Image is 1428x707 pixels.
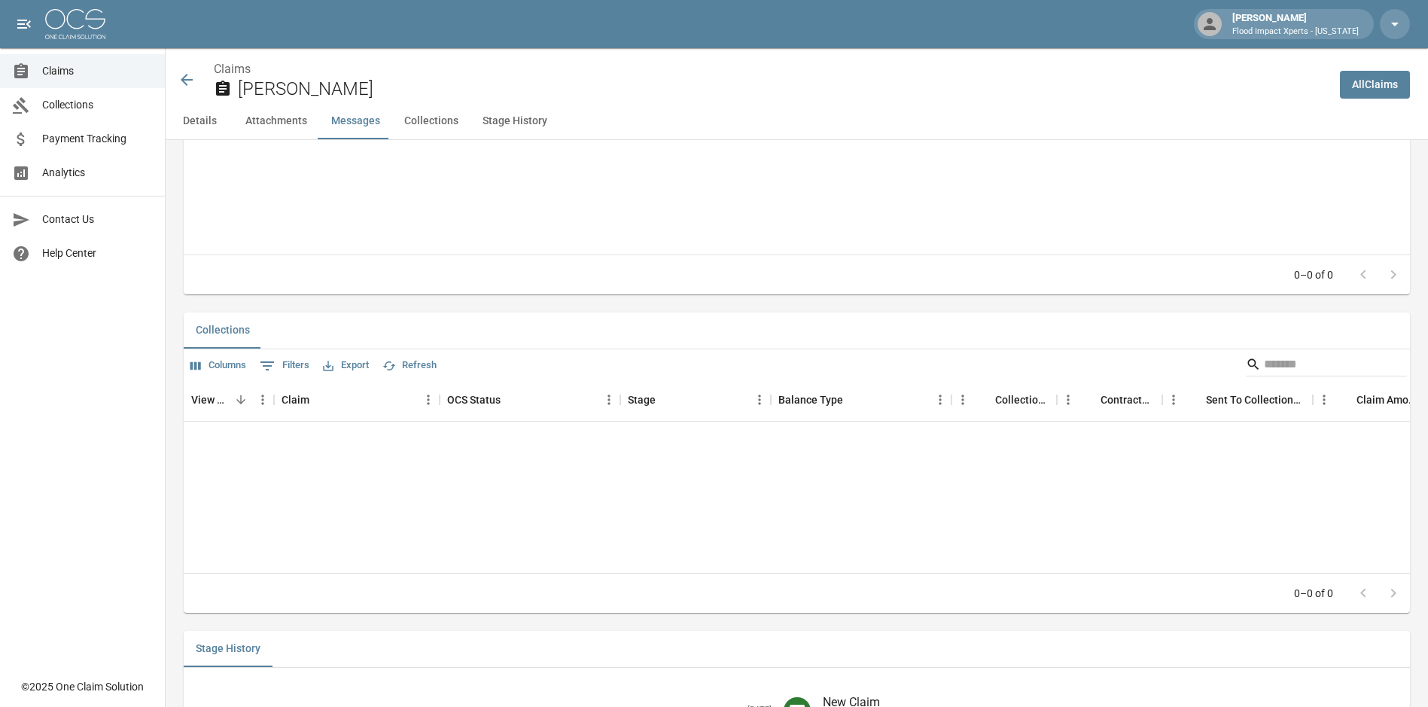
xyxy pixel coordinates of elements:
[214,60,1328,78] nav: breadcrumb
[656,389,677,410] button: Sort
[392,103,470,139] button: Collections
[771,379,951,421] div: Balance Type
[1356,379,1418,421] div: Claim Amount
[1246,352,1407,379] div: Search
[501,389,522,410] button: Sort
[778,379,843,421] div: Balance Type
[1206,379,1305,421] div: Sent To Collections Date
[191,379,230,421] div: View Collection
[843,389,864,410] button: Sort
[417,389,440,411] button: Menu
[42,165,153,181] span: Analytics
[187,354,250,377] button: Select columns
[45,9,105,39] img: ocs-logo-white-transparent.png
[42,245,153,261] span: Help Center
[440,379,620,421] div: OCS Status
[447,379,501,421] div: OCS Status
[1340,71,1410,99] a: AllClaims
[274,379,440,421] div: Claim
[1162,379,1313,421] div: Sent To Collections Date
[184,312,262,349] button: Collections
[1162,389,1185,411] button: Menu
[184,631,273,667] button: Stage History
[42,97,153,113] span: Collections
[1294,586,1333,601] p: 0–0 of 0
[309,389,330,410] button: Sort
[620,379,771,421] div: Stage
[1226,11,1365,38] div: [PERSON_NAME]
[9,9,39,39] button: open drawer
[1313,379,1426,421] div: Claim Amount
[379,354,440,377] button: Refresh
[1232,26,1359,38] p: Flood Impact Xperts - [US_STATE]
[319,103,392,139] button: Messages
[319,354,373,377] button: Export
[1057,389,1079,411] button: Menu
[628,379,656,421] div: Stage
[1185,389,1206,410] button: Sort
[1101,379,1155,421] div: Contractor Amount
[1057,379,1162,421] div: Contractor Amount
[598,389,620,411] button: Menu
[1079,389,1101,410] button: Sort
[166,103,1428,139] div: anchor tabs
[184,379,274,421] div: View Collection
[233,103,319,139] button: Attachments
[951,379,1057,421] div: Collections Fee
[470,103,559,139] button: Stage History
[748,389,771,411] button: Menu
[184,631,1410,667] div: related-list tabs
[251,389,274,411] button: Menu
[166,103,233,139] button: Details
[256,354,313,378] button: Show filters
[1335,389,1356,410] button: Sort
[1313,389,1335,411] button: Menu
[230,389,251,410] button: Sort
[929,389,951,411] button: Menu
[42,63,153,79] span: Claims
[1294,267,1333,282] p: 0–0 of 0
[184,312,1410,349] div: related-list tabs
[282,379,309,421] div: Claim
[974,389,995,410] button: Sort
[214,62,251,76] a: Claims
[42,212,153,227] span: Contact Us
[21,679,144,694] div: © 2025 One Claim Solution
[238,78,1328,100] h2: [PERSON_NAME]
[995,379,1049,421] div: Collections Fee
[951,389,974,411] button: Menu
[42,131,153,147] span: Payment Tracking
